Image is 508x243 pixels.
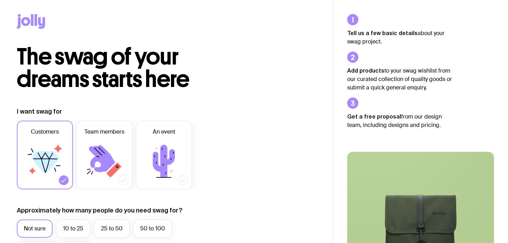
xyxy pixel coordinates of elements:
label: Approximately how many people do you need swag for? [17,206,183,215]
label: 25 to 50 [94,220,130,238]
span: Customers [31,128,59,136]
label: 10 to 25 [56,220,90,238]
strong: Tell us a few basic details [347,30,418,36]
span: The swag of your dreams starts here [17,43,190,93]
strong: Get a free proposal [347,113,401,120]
span: An event [153,128,175,136]
p: about your swag project. [347,29,452,46]
p: to your swag wishlist from our curated collection of quality goods or submit a quick general enqu... [347,66,452,92]
p: from our design team, including designs and pricing. [347,112,452,129]
label: I want swag for [17,107,62,116]
span: Team members [84,128,124,136]
strong: Add products [347,67,384,74]
label: 50 to 100 [133,220,172,238]
label: Not sure [17,220,53,238]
